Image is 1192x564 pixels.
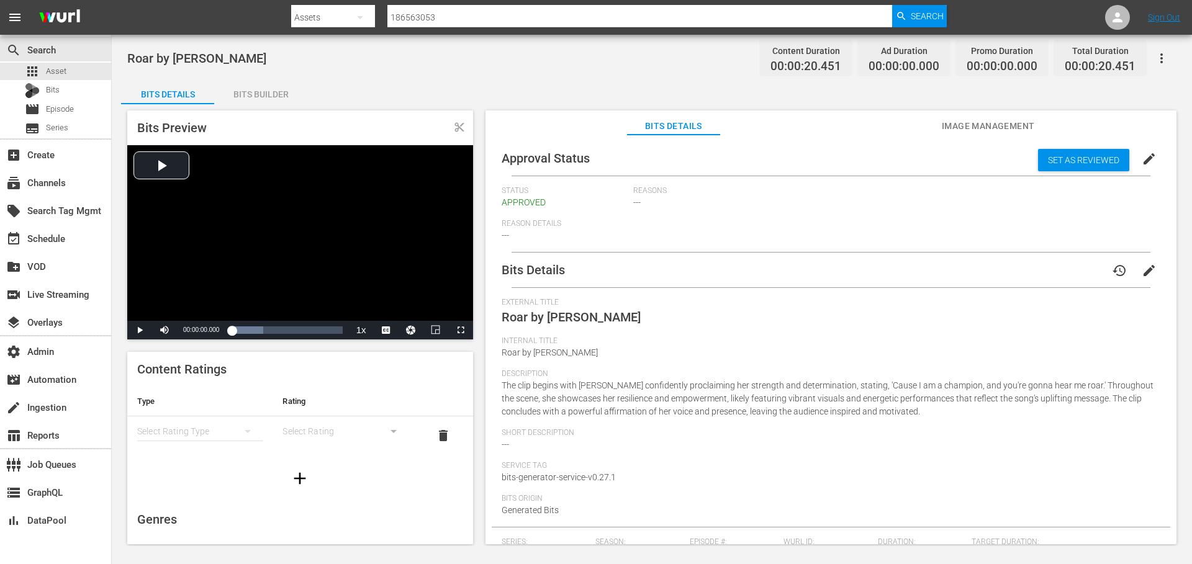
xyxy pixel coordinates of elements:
span: 00:00:20.451 [1065,60,1136,74]
span: 00:00:00.000 [869,60,939,74]
span: 00:00:20.451 [770,60,841,74]
span: Generated Bits [502,505,559,515]
span: Admin [6,344,21,359]
img: ans4CAIJ8jUAAAAAAAAAAAAAAAAAAAAAAAAgQb4GAAAAAAAAAAAAAAAAAAAAAAAAJMjXAAAAAAAAAAAAAAAAAAAAAAAAgAT5G... [30,3,89,32]
button: edit [1134,144,1164,174]
span: Bits Origin [502,494,1154,504]
a: Sign Out [1148,12,1180,22]
div: Bits Builder [214,79,307,109]
div: Progress Bar [232,326,342,334]
span: delete [436,428,451,443]
span: history [1112,263,1127,278]
span: Roar by [PERSON_NAME] [502,347,598,357]
button: Captions [374,321,399,339]
span: Channels [6,176,21,190]
span: Reasons [633,186,1154,196]
span: Live Streaming [6,287,21,302]
span: bits-generator-service-v0.27.1 [502,472,616,482]
span: Automation [6,372,21,387]
span: Description [502,369,1154,379]
button: Play [127,321,152,339]
button: history [1104,256,1134,285]
span: Genres [137,512,177,527]
span: Search Tag Mgmt [6,204,21,218]
div: Bits Details [121,79,214,109]
span: Schedule [6,231,21,246]
span: GraphQL [6,485,21,500]
span: The clip begins with [PERSON_NAME] confidently proclaiming her strength and determination, statin... [502,380,1154,416]
span: Clipped [454,122,465,133]
span: DataPool [6,513,21,528]
button: Bits Builder [214,79,307,104]
span: Season: [595,537,684,547]
span: APPROVED [502,197,546,207]
span: Bits Details [502,262,565,277]
span: edit [1142,263,1157,278]
div: Ad Duration [869,42,939,60]
span: --- [502,230,509,240]
span: External Title [502,298,1154,308]
span: Job Queues [6,457,21,472]
div: Bits [25,83,40,98]
span: Short Description [502,428,1154,438]
span: Bits Preview [137,120,207,135]
span: Roar by [PERSON_NAME] [127,51,266,66]
span: Status [502,186,627,196]
div: Content Duration [770,42,841,60]
button: Set as Reviewed [1038,149,1129,171]
span: Reason Details [502,219,1154,229]
span: Image Management [942,119,1035,134]
div: Total Duration [1065,42,1136,60]
span: Approval Status [502,151,590,166]
span: 00:00:00.000 [183,326,219,333]
button: delete [428,421,458,450]
span: Internal Title [502,336,1154,346]
span: Episode [46,103,74,115]
span: Series [25,121,40,136]
span: 00:00:00.000 [967,60,1037,74]
button: Fullscreen [448,321,473,339]
span: Asset [46,65,66,78]
span: Search [911,5,944,27]
table: simple table [127,387,473,455]
span: Episode [25,102,40,117]
span: VOD [6,259,21,274]
span: Set as Reviewed [1038,155,1129,165]
th: Rating [273,387,418,416]
button: Playback Rate [349,321,374,339]
span: Reports [6,428,21,443]
button: Bits Details [121,79,214,104]
button: Mute [152,321,177,339]
span: Asset [25,64,40,79]
span: Series: [502,537,590,547]
span: Wurl ID: [783,537,872,547]
button: edit [1134,256,1164,285]
span: edit [1142,151,1157,166]
span: menu [7,10,22,25]
span: Target Duration: [972,537,1154,547]
span: Bits [46,84,60,96]
span: Bits Details [627,119,720,134]
span: Episode #: [690,537,778,547]
div: Promo Duration [967,42,1037,60]
span: Overlays [6,315,21,330]
span: Series [46,122,68,134]
div: Video Player [127,145,473,339]
span: Ingestion [6,400,21,415]
span: Duration: [878,537,966,547]
button: Jump To Time [399,321,423,339]
button: Search [892,5,947,27]
span: Search [6,43,21,58]
span: --- [633,197,641,207]
span: Roar by [PERSON_NAME] [502,310,641,325]
span: --- [502,439,509,449]
span: Service Tag [502,461,1154,471]
span: Content Ratings [137,362,227,377]
button: Picture-in-Picture [423,321,448,339]
span: Create [6,148,21,163]
th: Type [127,387,273,416]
